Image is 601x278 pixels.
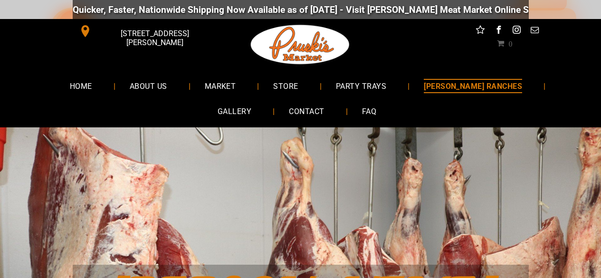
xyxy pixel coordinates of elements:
[492,24,505,38] a: facebook
[115,73,181,98] a: ABOUT US
[203,99,266,124] a: GALLERY
[510,24,523,38] a: instagram
[528,24,541,38] a: email
[474,24,487,38] a: Social network
[56,73,106,98] a: HOME
[410,73,536,98] a: [PERSON_NAME] RANCHES
[275,99,338,124] a: CONTACT
[348,99,391,124] a: FAQ
[249,19,352,70] img: Pruski-s+Market+HQ+Logo2-1920w.png
[322,73,401,98] a: PARTY TRAYS
[259,73,312,98] a: STORE
[191,73,250,98] a: MARKET
[93,24,216,52] span: [STREET_ADDRESS][PERSON_NAME]
[508,39,512,47] span: 0
[73,24,218,38] a: [STREET_ADDRESS][PERSON_NAME]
